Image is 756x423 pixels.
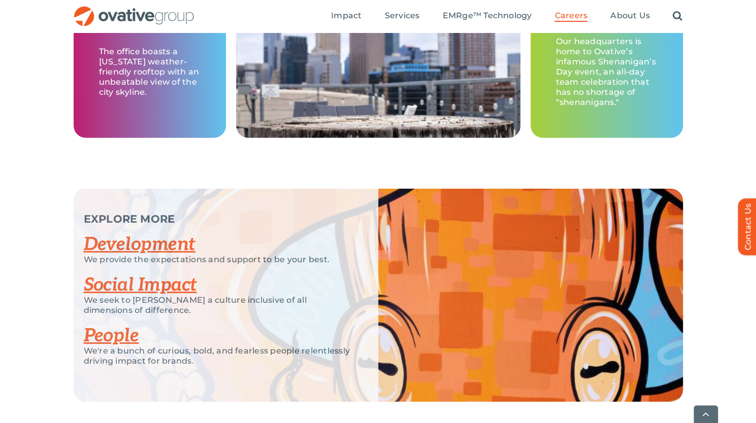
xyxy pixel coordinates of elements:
[84,255,353,265] p: We provide the expectations and support to be your best.
[442,11,532,22] a: EMRge™ Technology
[84,325,139,347] a: People
[554,11,587,22] a: Careers
[331,11,361,22] a: Impact
[384,11,419,21] span: Services
[84,295,353,315] p: We seek to [PERSON_NAME] a culture inclusive of all dimensions of difference.
[384,11,419,22] a: Services
[236,16,520,138] img: Careers – Minneapolis Grid 1
[610,11,650,22] a: About Us
[84,233,195,256] a: Development
[673,11,682,22] a: Search
[84,274,197,296] a: Social Impact
[554,11,587,21] span: Careers
[73,5,195,15] a: OG_Full_horizontal_RGB
[99,47,201,97] p: The office boasts a [US_STATE] weather-friendly rooftop with an unbeatable view of the city skyline.
[84,214,353,224] p: EXPLORE MORE
[84,346,353,366] p: We're a bunch of curious, bold, and fearless people relentlessly driving impact for brands.
[610,11,650,21] span: About Us
[442,11,532,21] span: EMRge™ Technology
[331,11,361,21] span: Impact
[556,37,658,108] p: Our headquarters is home to Ovative’s infamous Shenanigan’s Day event, an all-day team celebratio...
